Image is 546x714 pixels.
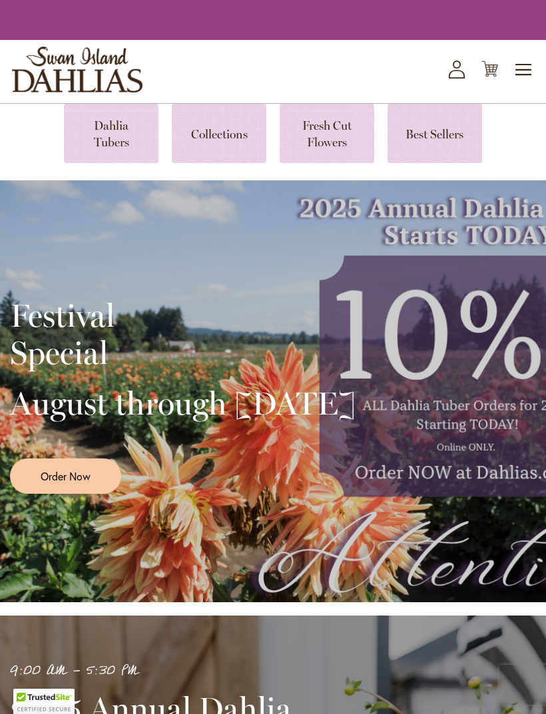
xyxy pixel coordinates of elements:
[12,47,142,92] a: store logo
[10,458,121,494] a: Order Now
[10,385,356,422] h2: August through [DATE]
[10,660,376,682] p: 9:00 AM - 5:30 PM
[10,297,356,371] h2: Festival Special
[41,468,91,484] span: Order Now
